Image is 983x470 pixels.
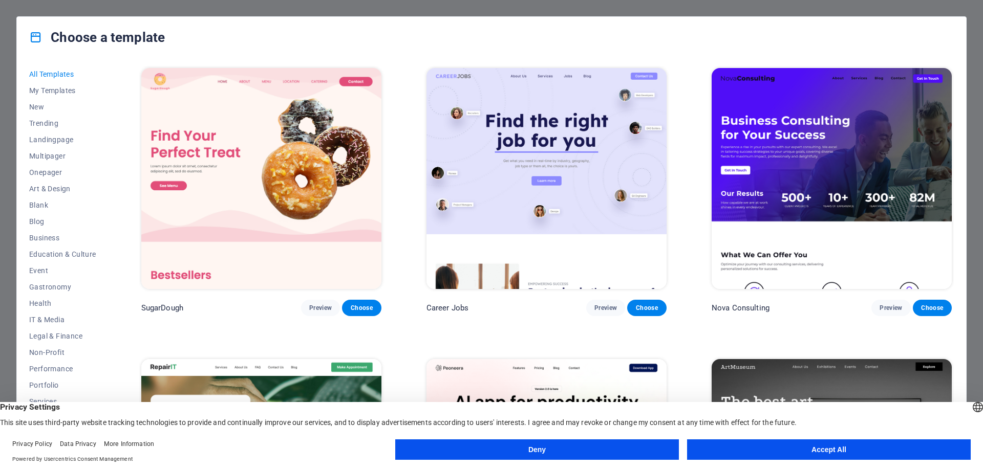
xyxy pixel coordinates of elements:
p: Career Jobs [426,303,469,313]
button: New [29,99,96,115]
span: Legal & Finance [29,332,96,340]
h4: Choose a template [29,29,165,46]
span: Multipager [29,152,96,160]
p: SugarDough [141,303,183,313]
img: Career Jobs [426,68,667,289]
span: Onepager [29,168,96,176]
span: Preview [880,304,902,312]
span: Blank [29,201,96,209]
button: Art & Design [29,181,96,197]
span: Business [29,234,96,242]
button: Multipager [29,148,96,164]
span: Preview [594,304,617,312]
button: Non-Profit [29,344,96,361]
button: Preview [871,300,910,316]
span: Trending [29,119,96,127]
button: Performance [29,361,96,377]
span: Event [29,266,96,275]
button: Trending [29,115,96,131]
span: Portfolio [29,381,96,389]
span: Services [29,397,96,406]
button: Legal & Finance [29,328,96,344]
span: Gastronomy [29,283,96,291]
span: Preview [309,304,332,312]
span: Choose [350,304,373,312]
button: Choose [627,300,666,316]
button: Gastronomy [29,279,96,295]
button: My Templates [29,82,96,99]
span: Performance [29,365,96,373]
span: Choose [635,304,658,312]
span: Art & Design [29,185,96,193]
button: Onepager [29,164,96,181]
button: IT & Media [29,311,96,328]
span: Education & Culture [29,250,96,258]
span: Blog [29,217,96,226]
button: Blank [29,197,96,213]
button: Preview [586,300,625,316]
span: IT & Media [29,316,96,324]
button: Business [29,230,96,246]
span: Non-Profit [29,348,96,356]
img: Nova Consulting [712,68,952,289]
img: SugarDough [141,68,381,289]
button: Event [29,262,96,279]
button: Landingpage [29,131,96,148]
button: All Templates [29,66,96,82]
button: Choose [913,300,952,316]
button: Health [29,295,96,311]
span: My Templates [29,86,96,95]
button: Choose [342,300,381,316]
span: Choose [921,304,944,312]
span: All Templates [29,70,96,78]
button: Preview [301,300,340,316]
button: Services [29,393,96,410]
span: Landingpage [29,136,96,144]
button: Education & Culture [29,246,96,262]
span: New [29,103,96,111]
p: Nova Consulting [712,303,770,313]
button: Blog [29,213,96,230]
span: Health [29,299,96,307]
button: Portfolio [29,377,96,393]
